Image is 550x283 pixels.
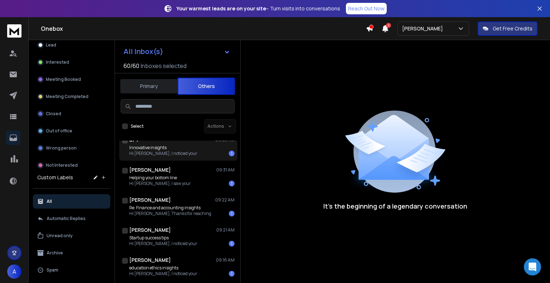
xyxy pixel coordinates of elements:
button: Not Interested [33,158,110,172]
button: Closed [33,107,110,121]
h1: [PERSON_NAME] [129,166,171,174]
button: Wrong person [33,141,110,155]
p: Not Interested [46,162,78,168]
label: Select [131,123,144,129]
button: Meeting Booked [33,72,110,87]
p: Out of office [46,128,72,134]
p: 09:16 AM [216,257,235,263]
h1: [PERSON_NAME] [129,226,171,234]
h1: [PERSON_NAME] [129,257,171,264]
p: Hi [PERSON_NAME], I noticed your [129,241,197,247]
img: logo [7,24,21,38]
p: – Turn visits into conversations [177,5,340,12]
p: Get Free Credits [493,25,532,32]
p: [PERSON_NAME] [402,25,446,32]
strong: Your warmest leads are on your site [177,5,266,12]
button: Unread only [33,229,110,243]
a: Reach Out Now [346,3,387,14]
span: 60 / 60 [124,62,139,70]
p: Hi [PERSON_NAME], I saw your [129,181,191,186]
div: 1 [229,241,235,247]
p: Startup success tips [129,235,197,241]
button: Lead [33,38,110,52]
p: education ethics insights [129,265,197,271]
button: A [7,264,21,279]
button: All [33,194,110,209]
p: Helping your bottom line [129,175,191,181]
div: Open Intercom Messenger [524,258,541,275]
div: 1 [229,211,235,216]
button: Spam [33,263,110,277]
p: Meeting Completed [46,94,88,99]
p: Hi [PERSON_NAME], I noticed your [129,151,197,156]
p: Lead [46,42,56,48]
p: Hi [PERSON_NAME], Thanks for reaching [129,211,211,216]
p: Archive [47,250,63,256]
p: 09:31 AM [216,167,235,173]
div: 1 [229,181,235,186]
p: Wrong person [46,145,77,151]
h3: Custom Labels [37,174,73,181]
button: All Inbox(s) [118,44,236,59]
p: Meeting Booked [46,77,81,82]
p: Innovative insights [129,145,197,151]
p: Re: Finance and accounting insights [129,205,211,211]
p: Closed [46,111,61,117]
button: Automatic Replies [33,211,110,226]
button: Get Free Credits [478,21,537,36]
button: Out of office [33,124,110,138]
button: Meeting Completed [33,89,110,104]
div: 1 [229,151,235,156]
p: Unread only [47,233,73,239]
div: 1 [229,271,235,277]
button: Interested [33,55,110,69]
p: Hi [PERSON_NAME], I noticed your [129,271,197,277]
button: Others [178,78,235,95]
h3: Inboxes selected [141,62,187,70]
h1: [PERSON_NAME] [129,196,171,204]
button: Primary [120,78,178,94]
h1: All Inbox(s) [124,48,163,55]
p: It’s the beginning of a legendary conversation [323,201,467,211]
button: Archive [33,246,110,260]
p: All [47,199,52,204]
p: Reach Out Now [348,5,385,12]
h1: Onebox [41,24,366,33]
p: 09:22 AM [215,197,235,203]
span: 1 [386,23,391,28]
p: 09:21 AM [216,227,235,233]
p: Spam [47,267,58,273]
p: Automatic Replies [47,216,86,221]
p: Interested [46,59,69,65]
